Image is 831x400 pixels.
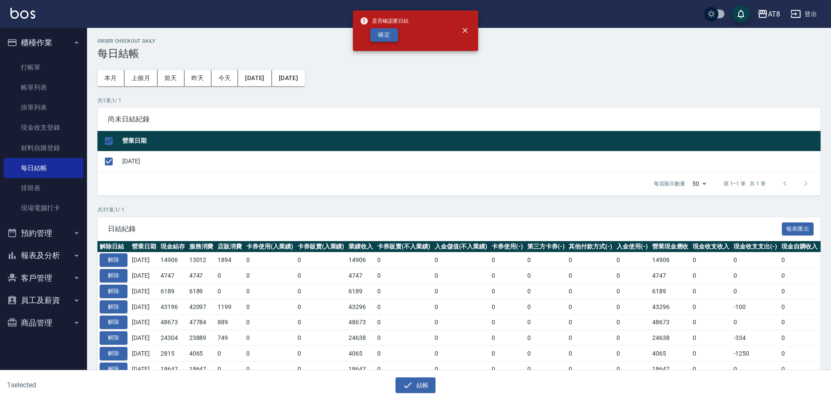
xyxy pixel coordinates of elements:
th: 第三方卡券(-) [525,241,567,252]
td: 0 [614,361,650,377]
td: -100 [731,299,779,315]
td: 4747 [346,268,375,284]
th: 現金自購收入 [779,241,820,252]
td: 14906 [346,252,375,268]
td: 0 [244,252,295,268]
td: 0 [432,283,490,299]
td: 0 [432,268,490,284]
td: 14906 [158,252,187,268]
td: 0 [566,361,614,377]
a: 掛單列表 [3,97,84,118]
td: 0 [690,330,731,346]
td: 0 [244,283,295,299]
td: 0 [295,252,347,268]
th: 營業日期 [120,131,821,151]
td: 0 [779,330,820,346]
td: [DATE] [130,268,158,284]
th: 入金使用(-) [614,241,650,252]
a: 每日結帳 [3,158,84,178]
td: 0 [432,361,490,377]
td: 0 [566,268,614,284]
td: 13012 [187,252,216,268]
td: 4065 [187,346,216,361]
td: 47784 [187,315,216,330]
td: 0 [215,268,244,284]
td: 24638 [650,330,691,346]
td: 6189 [346,283,375,299]
td: 0 [489,315,525,330]
td: 0 [525,268,567,284]
td: 0 [566,315,614,330]
button: [DATE] [238,70,271,86]
td: 0 [375,315,432,330]
td: 0 [525,283,567,299]
td: [DATE] [130,315,158,330]
td: 0 [489,330,525,346]
button: [DATE] [272,70,305,86]
td: 0 [215,283,244,299]
th: 服務消費 [187,241,216,252]
td: 0 [244,315,295,330]
button: 前天 [157,70,184,86]
td: 0 [244,330,295,346]
button: 報表及分析 [3,244,84,267]
a: 材料自購登錄 [3,138,84,158]
td: 0 [779,268,820,284]
div: 50 [689,172,710,195]
td: 24304 [158,330,187,346]
button: 解除 [100,347,127,360]
button: 預約管理 [3,222,84,245]
button: 解除 [100,285,127,298]
td: 889 [215,315,244,330]
button: 櫃檯作業 [3,31,84,54]
td: 0 [215,361,244,377]
button: 客戶管理 [3,267,84,289]
h3: 每日結帳 [97,47,821,60]
td: 0 [566,330,614,346]
td: 0 [432,252,490,268]
td: 48673 [158,315,187,330]
td: 4747 [650,268,691,284]
td: 0 [566,252,614,268]
td: 0 [614,268,650,284]
button: 解除 [100,363,127,376]
td: 18647 [650,361,691,377]
td: -334 [731,330,779,346]
td: 6189 [650,283,691,299]
td: 48673 [346,315,375,330]
td: 0 [779,252,820,268]
td: 0 [244,361,295,377]
td: 0 [375,268,432,284]
td: 0 [731,361,779,377]
td: 0 [566,346,614,361]
td: 0 [244,346,295,361]
button: 上個月 [124,70,157,86]
th: 現金收支收入 [690,241,731,252]
td: 0 [779,315,820,330]
td: 0 [295,268,347,284]
td: 0 [690,299,731,315]
td: 18647 [346,361,375,377]
td: 0 [432,299,490,315]
img: Logo [10,8,35,19]
td: 0 [489,283,525,299]
a: 現金收支登錄 [3,118,84,138]
th: 店販消費 [215,241,244,252]
th: 入金儲值(不入業績) [432,241,490,252]
td: 0 [566,299,614,315]
th: 卡券販賣(不入業績) [375,241,432,252]
td: 0 [731,252,779,268]
td: 4065 [650,346,691,361]
button: 結帳 [395,377,436,393]
td: 0 [779,361,820,377]
td: 0 [489,361,525,377]
a: 打帳單 [3,57,84,77]
button: 解除 [100,316,127,329]
td: 749 [215,330,244,346]
span: 日結紀錄 [108,225,782,233]
th: 解除日結 [97,241,130,252]
button: 昨天 [184,70,211,86]
td: -1250 [731,346,779,361]
th: 業績收入 [346,241,375,252]
td: 0 [690,268,731,284]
